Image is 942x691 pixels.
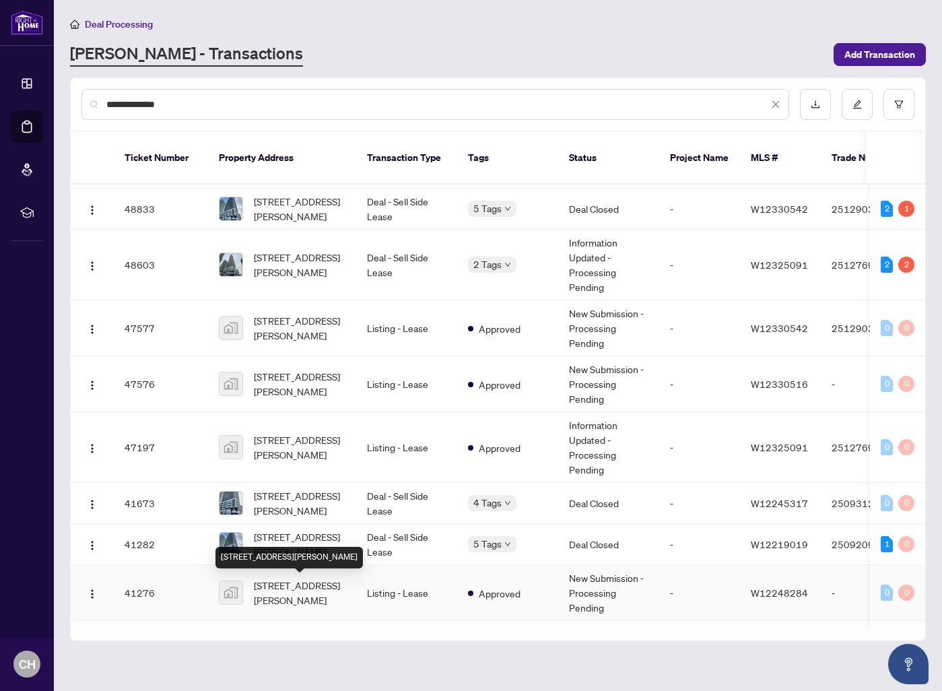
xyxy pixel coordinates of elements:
[356,524,457,565] td: Deal - Sell Side Lease
[114,356,208,412] td: 47576
[70,42,303,67] a: [PERSON_NAME] - Transactions
[208,132,356,185] th: Property Address
[751,259,808,271] span: W12325091
[659,356,740,412] td: -
[220,436,242,459] img: thumbnail-img
[659,230,740,300] td: -
[751,538,808,550] span: W12219019
[254,250,345,279] span: [STREET_ADDRESS][PERSON_NAME]
[114,524,208,565] td: 41282
[558,565,659,621] td: New Submission - Processing Pending
[356,565,457,621] td: Listing - Lease
[821,565,915,621] td: -
[881,320,893,336] div: 0
[751,203,808,215] span: W12330542
[894,100,904,109] span: filter
[254,578,345,607] span: [STREET_ADDRESS][PERSON_NAME]
[87,499,98,510] img: Logo
[81,373,103,395] button: Logo
[81,582,103,603] button: Logo
[473,257,502,272] span: 2 Tags
[220,581,242,604] img: thumbnail-img
[356,356,457,412] td: Listing - Lease
[558,300,659,356] td: New Submission - Processing Pending
[356,230,457,300] td: Deal - Sell Side Lease
[81,254,103,275] button: Logo
[220,372,242,395] img: thumbnail-img
[898,495,914,511] div: 0
[881,201,893,217] div: 2
[558,524,659,565] td: Deal Closed
[834,43,926,66] button: Add Transaction
[81,533,103,555] button: Logo
[898,585,914,601] div: 0
[114,132,208,185] th: Ticket Number
[751,441,808,453] span: W12325091
[888,644,929,684] button: Open asap
[81,492,103,514] button: Logo
[473,201,502,216] span: 5 Tags
[898,257,914,273] div: 2
[898,320,914,336] div: 0
[659,483,740,524] td: -
[254,194,345,224] span: [STREET_ADDRESS][PERSON_NAME]
[254,488,345,518] span: [STREET_ADDRESS][PERSON_NAME]
[504,500,511,506] span: down
[659,524,740,565] td: -
[881,495,893,511] div: 0
[504,261,511,268] span: down
[898,439,914,455] div: 0
[85,18,153,30] span: Deal Processing
[114,189,208,230] td: 48833
[479,440,520,455] span: Approved
[751,378,808,390] span: W12330516
[659,300,740,356] td: -
[821,230,915,300] td: 2512769
[881,257,893,273] div: 2
[87,205,98,216] img: Logo
[114,565,208,621] td: 41276
[220,317,242,339] img: thumbnail-img
[254,369,345,399] span: [STREET_ADDRESS][PERSON_NAME]
[504,205,511,212] span: down
[254,313,345,343] span: [STREET_ADDRESS][PERSON_NAME]
[821,412,915,483] td: 2512769
[558,132,659,185] th: Status
[751,322,808,334] span: W12330542
[883,89,914,120] button: filter
[220,197,242,220] img: thumbnail-img
[114,412,208,483] td: 47197
[558,356,659,412] td: New Submission - Processing Pending
[558,189,659,230] td: Deal Closed
[220,492,242,515] img: thumbnail-img
[558,483,659,524] td: Deal Closed
[844,44,915,65] span: Add Transaction
[479,377,520,392] span: Approved
[473,495,502,511] span: 4 Tags
[898,536,914,552] div: 0
[87,540,98,551] img: Logo
[881,585,893,601] div: 0
[881,439,893,455] div: 0
[11,10,43,35] img: logo
[87,589,98,599] img: Logo
[114,300,208,356] td: 47577
[751,587,808,599] span: W12248284
[881,536,893,552] div: 1
[852,100,862,109] span: edit
[87,261,98,271] img: Logo
[356,132,457,185] th: Transaction Type
[821,132,915,185] th: Trade Number
[881,376,893,392] div: 0
[898,376,914,392] div: 0
[751,497,808,509] span: W12245317
[220,253,242,276] img: thumbnail-img
[659,565,740,621] td: -
[114,483,208,524] td: 41673
[479,321,520,336] span: Approved
[800,89,831,120] button: download
[473,536,502,552] span: 5 Tags
[19,655,36,673] span: CH
[81,317,103,339] button: Logo
[87,380,98,391] img: Logo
